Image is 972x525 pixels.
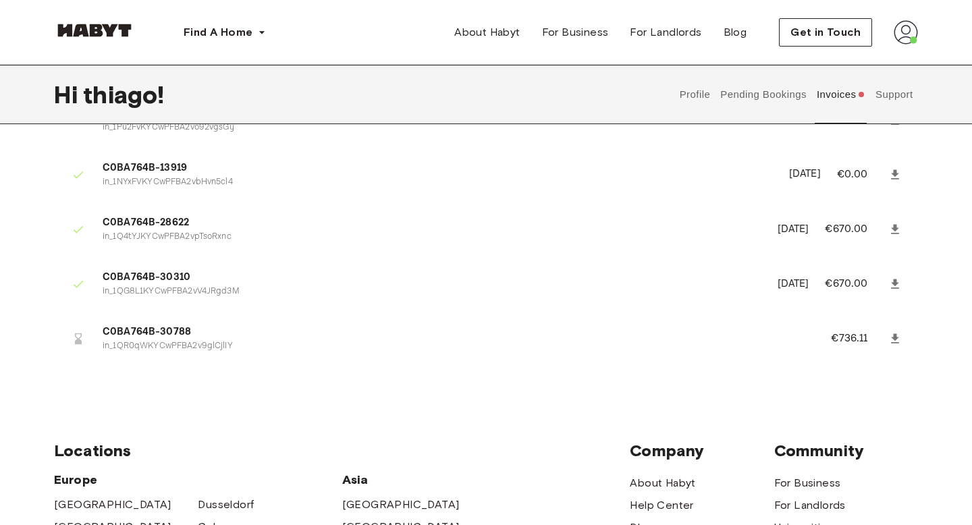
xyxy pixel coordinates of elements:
a: About Habyt [630,475,695,491]
a: Dusseldorf [198,497,254,513]
a: For Landlords [619,19,712,46]
span: Locations [54,441,630,461]
a: Blog [713,19,758,46]
p: €670.00 [825,276,886,292]
span: C0BA764B-30788 [103,325,799,340]
button: Support [873,65,915,124]
p: [DATE] [778,277,809,292]
img: avatar [894,20,918,45]
button: Profile [678,65,712,124]
span: Blog [724,24,747,40]
a: [GEOGRAPHIC_DATA] [342,497,460,513]
span: Find A Home [184,24,252,40]
p: in_1NYxFVKYCwPFBA2vbHvn5cl4 [103,176,773,189]
p: [DATE] [789,167,821,182]
a: For Business [774,475,841,491]
span: Europe [54,472,342,488]
p: in_1QG8L1KYCwPFBA2vV4JRgd3M [103,285,761,298]
p: €0.00 [837,167,886,183]
a: About Habyt [443,19,531,46]
button: Pending Bookings [719,65,809,124]
button: Get in Touch [779,18,872,47]
span: For Landlords [630,24,701,40]
p: €736.11 [831,331,886,347]
a: For Business [531,19,620,46]
a: For Landlords [774,497,846,514]
span: Get in Touch [790,24,861,40]
span: C0BA764B-13919 [103,161,773,176]
span: Asia [342,472,486,488]
p: [DATE] [778,222,809,238]
p: €670.00 [825,221,886,238]
p: in_1Q4tYJKYCwPFBA2vpTsoRxnc [103,231,761,244]
span: About Habyt [454,24,520,40]
span: Community [774,441,918,461]
span: thiago ! [83,80,164,109]
button: Find A Home [173,19,277,46]
span: C0BA764B-28622 [103,215,761,231]
button: Invoices [815,65,867,124]
a: [GEOGRAPHIC_DATA] [54,497,171,513]
img: Habyt [54,24,135,37]
div: user profile tabs [674,65,918,124]
span: Hi [54,80,83,109]
span: For Business [542,24,609,40]
span: C0BA764B-30310 [103,270,761,285]
p: in_1QR0qWKYCwPFBA2v9glCjlIY [103,340,799,353]
p: in_1Pu2FvKYCwPFBA2vo92vgsGy [103,121,761,134]
span: Company [630,441,774,461]
a: Help Center [630,497,693,514]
